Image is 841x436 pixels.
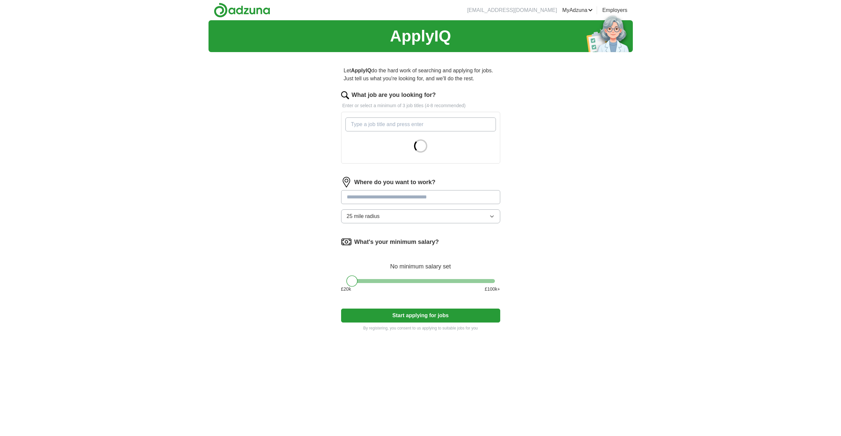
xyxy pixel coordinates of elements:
[341,177,352,187] img: location.png
[485,286,500,293] span: £ 100 k+
[341,325,500,331] p: By registering, you consent to us applying to suitable jobs for you
[390,24,451,48] h1: ApplyIQ
[351,68,371,73] strong: ApplyIQ
[354,178,436,187] label: Where do you want to work?
[214,3,270,18] img: Adzuna logo
[341,237,352,247] img: salary.png
[341,209,500,223] button: 25 mile radius
[341,102,500,109] p: Enter or select a minimum of 3 job titles (4-8 recommended)
[347,212,380,220] span: 25 mile radius
[341,64,500,85] p: Let do the hard work of searching and applying for jobs. Just tell us what you're looking for, an...
[341,255,500,271] div: No minimum salary set
[467,6,557,14] li: [EMAIL_ADDRESS][DOMAIN_NAME]
[341,309,500,323] button: Start applying for jobs
[562,6,593,14] a: MyAdzuna
[354,238,439,247] label: What's your minimum salary?
[602,6,628,14] a: Employers
[341,91,349,99] img: search.png
[345,117,496,131] input: Type a job title and press enter
[341,286,351,293] span: £ 20 k
[352,91,436,100] label: What job are you looking for?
